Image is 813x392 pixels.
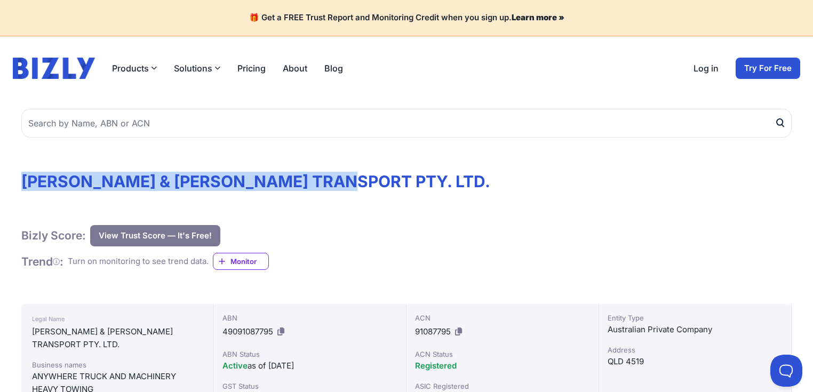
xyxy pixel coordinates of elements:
div: Address [608,345,783,355]
span: Registered [415,361,457,371]
span: 91087795 [415,326,451,337]
a: Learn more » [512,12,564,22]
a: Blog [324,62,343,75]
div: ABN [222,313,397,323]
iframe: Toggle Customer Support [770,355,802,387]
span: Monitor [230,256,268,267]
span: Active [222,361,248,371]
div: ABN Status [222,349,397,359]
div: as of [DATE] [222,359,397,372]
div: [PERSON_NAME] & [PERSON_NAME] TRANSPORT PTY. LTD. [32,325,203,351]
h1: Bizly Score: [21,228,86,243]
a: Monitor [213,253,269,270]
h1: Trend : [21,254,63,269]
button: View Trust Score — It's Free! [90,225,220,246]
h4: 🎁 Get a FREE Trust Report and Monitoring Credit when you sign up. [13,13,800,23]
a: About [283,62,307,75]
span: 49091087795 [222,326,273,337]
div: Turn on monitoring to see trend data. [68,255,209,268]
a: Log in [694,62,719,75]
button: Products [112,62,157,75]
a: Try For Free [736,58,800,79]
div: ACN [415,313,590,323]
div: Australian Private Company [608,323,783,336]
button: Solutions [174,62,220,75]
a: Pricing [237,62,266,75]
div: ACN Status [415,349,590,359]
div: Business names [32,359,203,370]
div: QLD 4519 [608,355,783,368]
h1: [PERSON_NAME] & [PERSON_NAME] TRANSPORT PTY. LTD. [21,172,792,191]
div: GST Status [222,381,397,391]
input: Search by Name, ABN or ACN [21,109,792,138]
div: ASIC Registered [415,381,590,391]
div: Entity Type [608,313,783,323]
div: Legal Name [32,313,203,325]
